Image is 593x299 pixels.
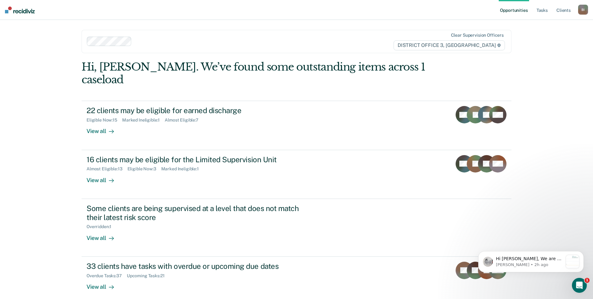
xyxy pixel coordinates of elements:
span: DISTRICT OFFICE 3, [GEOGRAPHIC_DATA] [394,40,505,50]
div: View all [87,123,121,135]
div: Almost Eligible : 7 [165,117,203,123]
iframe: Intercom live chat [572,278,587,293]
div: Almost Eligible : 13 [87,166,127,172]
div: 16 clients may be eligible for the Limited Supervision Unit [87,155,304,164]
div: Eligible Now : 3 [127,166,161,172]
iframe: Intercom notifications message [469,239,593,282]
div: 22 clients may be eligible for earned discharge [87,106,304,115]
div: Clear supervision officers [451,33,504,38]
div: B I [578,5,588,15]
div: 33 clients have tasks with overdue or upcoming due dates [87,262,304,271]
div: View all [87,229,121,241]
div: Marked Ineligible : 1 [161,166,204,172]
div: Overdue Tasks : 37 [87,273,127,278]
div: View all [87,172,121,184]
a: 16 clients may be eligible for the Limited Supervision UnitAlmost Eligible:13Eligible Now:3Marked... [82,150,511,199]
div: Hi, [PERSON_NAME]. We’ve found some outstanding items across 1 caseload [82,61,426,86]
div: View all [87,278,121,290]
img: Recidiviz [5,7,35,13]
div: Marked Ineligible : 1 [122,117,165,123]
div: Upcoming Tasks : 21 [127,273,170,278]
a: 22 clients may be eligible for earned dischargeEligible Now:15Marked Ineligible:1Almost Eligible:... [82,101,511,150]
button: BI [578,5,588,15]
div: Some clients are being supervised at a level that does not match their latest risk score [87,204,304,222]
span: 1 [585,278,590,283]
div: Eligible Now : 15 [87,117,122,123]
a: Some clients are being supervised at a level that does not match their latest risk scoreOverridde... [82,199,511,257]
div: Overridden : 1 [87,224,116,229]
